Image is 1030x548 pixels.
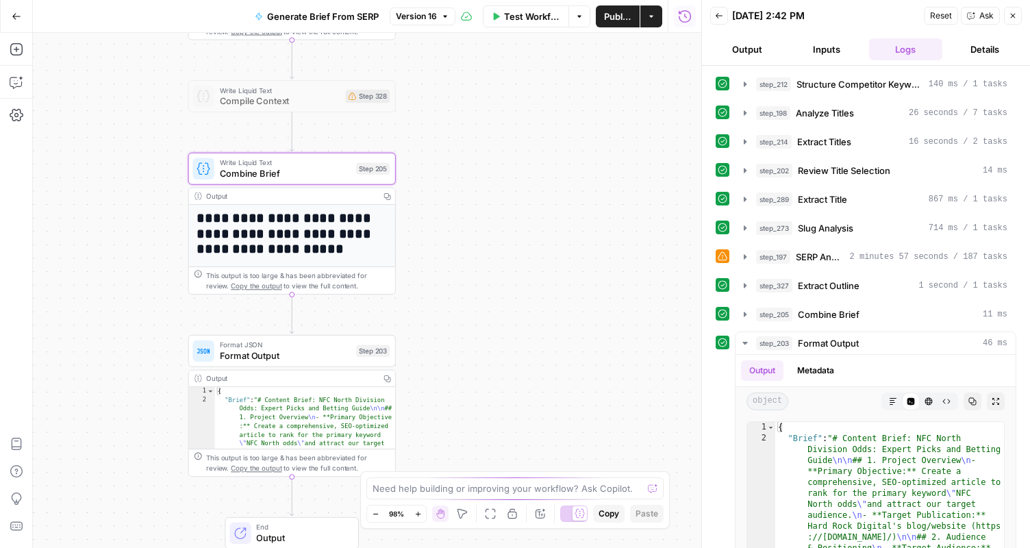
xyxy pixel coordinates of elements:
[267,10,379,23] span: Generate Brief From SERP
[290,477,294,516] g: Edge from step_203 to end
[345,90,390,103] div: Step 328
[798,221,853,235] span: Slug Analysis
[206,452,390,473] div: This output is too large & has been abbreviated for review. to view the full content.
[979,10,994,22] span: Ask
[290,295,294,334] g: Edge from step_205 to step_203
[909,107,1007,119] span: 26 seconds / 7 tasks
[756,135,792,149] span: step_214
[736,73,1016,95] button: 140 ms / 1 tasks
[797,135,851,149] span: Extract Titles
[747,422,775,433] div: 1
[798,279,859,292] span: Extract Outline
[220,349,351,362] span: Format Output
[630,505,664,523] button: Paste
[798,308,859,321] span: Combine Brief
[929,222,1007,234] span: 714 ms / 1 tasks
[596,5,640,27] button: Publish
[756,250,790,264] span: step_197
[710,38,784,60] button: Output
[796,250,844,264] span: SERP Analysis + Outline
[796,106,854,120] span: Analyze Titles
[207,387,214,396] span: Toggle code folding, rows 1 through 3
[736,303,1016,325] button: 11 ms
[220,95,340,108] span: Compile Context
[756,77,791,91] span: step_212
[206,191,375,202] div: Output
[220,166,351,180] span: Combine Brief
[961,7,1000,25] button: Ask
[736,217,1016,239] button: 714 ms / 1 tasks
[220,158,351,169] span: Write Liquid Text
[206,15,390,36] div: This output is too large & has been abbreviated for review. to view the full content.
[790,38,864,60] button: Inputs
[746,393,788,410] span: object
[256,522,347,533] span: End
[756,279,792,292] span: step_327
[189,387,215,396] div: 1
[767,422,775,433] span: Toggle code folding, rows 1 through 7
[231,282,281,290] span: Copy the output
[756,221,792,235] span: step_273
[948,38,1022,60] button: Details
[756,336,792,350] span: step_203
[256,531,347,545] span: Output
[789,360,842,381] button: Metadata
[188,335,396,477] div: Format JSONFormat OutputStep 203Output{ "Brief":"# Content Brief: NFC North Division Odds: Expert...
[930,10,952,22] span: Reset
[504,10,560,23] span: Test Workflow
[220,85,340,96] span: Write Liquid Text
[756,106,790,120] span: step_198
[983,337,1007,349] span: 46 ms
[798,336,859,350] span: Format Output
[593,505,625,523] button: Copy
[796,77,923,91] span: Structure Competitor Keywords
[390,8,455,25] button: Version 16
[924,7,958,25] button: Reset
[909,136,1007,148] span: 16 seconds / 2 tasks
[736,131,1016,153] button: 16 seconds / 2 tasks
[736,275,1016,297] button: 1 second / 1 tasks
[736,188,1016,210] button: 867 ms / 1 tasks
[736,160,1016,182] button: 14 ms
[736,246,1016,268] button: 2 minutes 57 seconds / 187 tasks
[850,251,1007,263] span: 2 minutes 57 seconds / 187 tasks
[929,78,1007,90] span: 140 ms / 1 tasks
[736,332,1016,354] button: 46 ms
[220,340,351,351] span: Format JSON
[929,193,1007,206] span: 867 ms / 1 tasks
[206,373,375,384] div: Output
[231,27,281,36] span: Copy the output
[599,508,619,520] span: Copy
[247,5,387,27] button: Generate Brief From SERP
[396,10,437,23] span: Version 16
[206,270,390,291] div: This output is too large & has been abbreviated for review. to view the full content.
[356,162,390,175] div: Step 205
[290,112,294,151] g: Edge from step_328 to step_205
[231,464,281,473] span: Copy the output
[983,308,1007,321] span: 11 ms
[798,192,847,206] span: Extract Title
[356,345,390,357] div: Step 203
[918,279,1007,292] span: 1 second / 1 tasks
[983,164,1007,177] span: 14 ms
[483,5,568,27] button: Test Workflow
[604,10,631,23] span: Publish
[389,508,404,519] span: 98%
[756,192,792,206] span: step_289
[869,38,943,60] button: Logs
[736,102,1016,124] button: 26 seconds / 7 tasks
[290,40,294,79] g: Edge from step_327 to step_328
[188,80,396,112] div: Write Liquid TextCompile ContextStep 328
[741,360,783,381] button: Output
[636,508,658,520] span: Paste
[798,164,890,177] span: Review Title Selection
[756,308,792,321] span: step_205
[756,164,792,177] span: step_202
